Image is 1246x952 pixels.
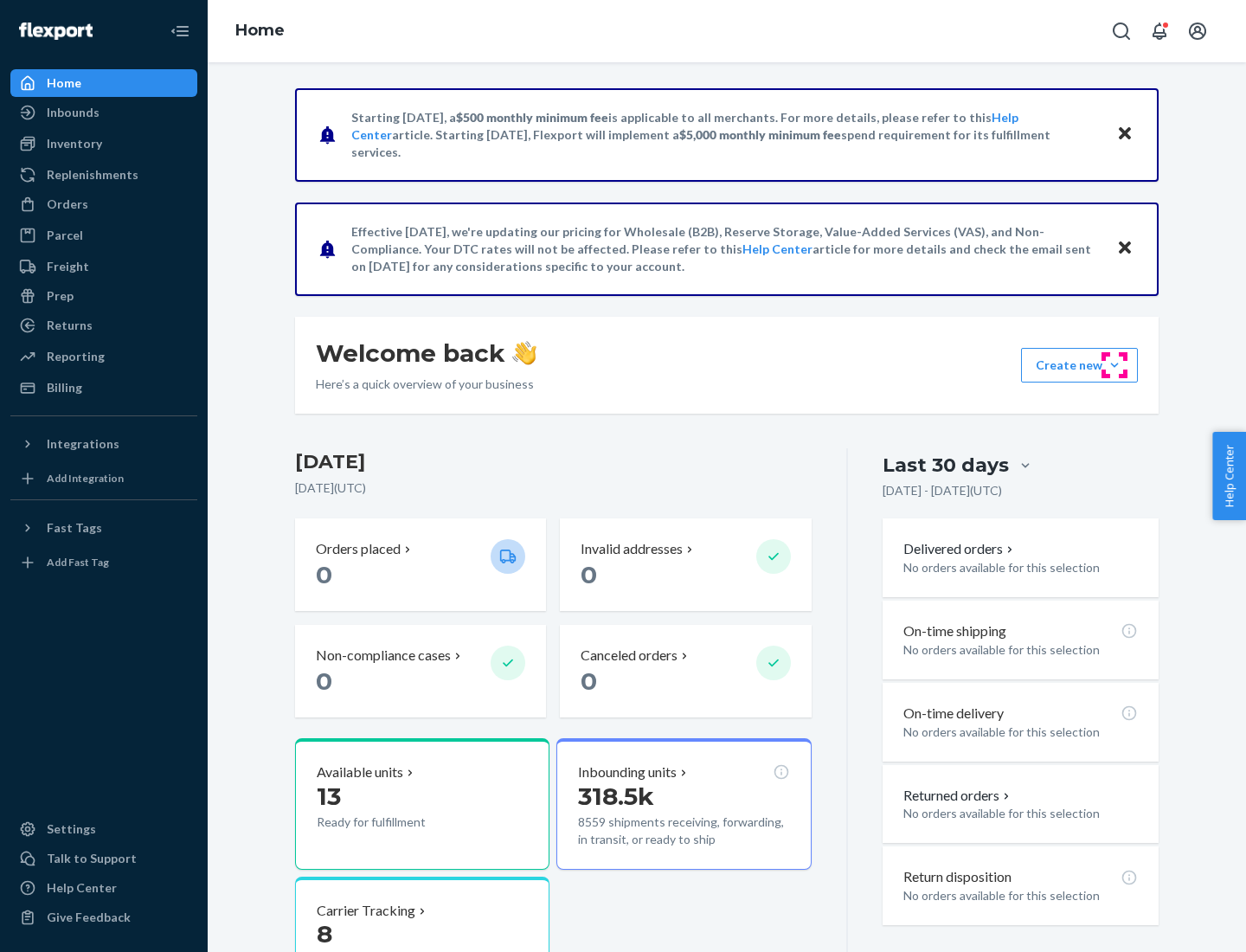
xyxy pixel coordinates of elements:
[10,130,197,158] a: Inventory
[581,539,683,559] p: Invalid addresses
[10,430,197,458] button: Integrations
[883,452,1009,479] div: Last 30 days
[581,560,597,589] span: 0
[317,782,341,811] span: 13
[10,374,197,402] a: Billing
[295,625,546,717] button: Non-compliance cases 0
[1104,14,1139,48] button: Open Search Box
[295,448,812,476] h3: [DATE]
[10,904,197,931] button: Give Feedback
[47,287,74,305] div: Prep
[10,312,197,339] a: Returns
[295,479,812,497] p: [DATE] ( UTC )
[47,435,119,453] div: Integrations
[578,814,789,848] p: 8559 shipments receiving, forwarding, in transit, or ready to ship
[903,539,1017,559] button: Delivered orders
[10,161,197,189] a: Replenishments
[1114,236,1136,261] button: Close
[903,867,1012,887] p: Return disposition
[316,560,332,589] span: 0
[10,190,197,218] a: Orders
[903,786,1013,806] button: Returned orders
[317,919,332,949] span: 8
[222,6,299,56] ol: breadcrumbs
[10,253,197,280] a: Freight
[10,282,197,310] a: Prep
[581,646,678,666] p: Canceled orders
[578,762,677,782] p: Inbounding units
[1021,348,1138,383] button: Create new
[581,666,597,696] span: 0
[10,465,197,492] a: Add Integration
[883,482,1002,499] p: [DATE] - [DATE] ( UTC )
[1212,432,1246,520] button: Help Center
[1142,14,1177,48] button: Open notifications
[47,74,81,92] div: Home
[316,338,536,369] h1: Welcome back
[47,909,131,926] div: Give Feedback
[903,724,1138,741] p: No orders available for this selection
[1114,122,1136,147] button: Close
[10,815,197,843] a: Settings
[317,762,403,782] p: Available units
[560,625,811,717] button: Canceled orders 0
[47,348,105,365] div: Reporting
[47,317,93,334] div: Returns
[47,555,109,569] div: Add Fast Tag
[456,110,608,125] span: $500 monthly minimum fee
[578,782,654,811] span: 318.5k
[10,874,197,902] a: Help Center
[47,258,89,275] div: Freight
[10,514,197,542] button: Fast Tags
[47,196,88,213] div: Orders
[903,559,1138,576] p: No orders available for this selection
[19,23,93,40] img: Flexport logo
[235,21,285,40] a: Home
[316,376,536,393] p: Here’s a quick overview of your business
[10,845,197,872] a: Talk to Support
[47,379,82,396] div: Billing
[679,127,841,142] span: $5,000 monthly minimum fee
[903,704,1004,724] p: On-time delivery
[10,549,197,576] a: Add Fast Tag
[47,227,83,244] div: Parcel
[317,814,477,831] p: Ready for fulfillment
[295,738,549,870] button: Available units13Ready for fulfillment
[47,135,102,152] div: Inventory
[903,641,1138,659] p: No orders available for this selection
[1180,14,1215,48] button: Open account menu
[10,69,197,97] a: Home
[316,539,401,559] p: Orders placed
[10,222,197,249] a: Parcel
[556,738,811,870] button: Inbounding units318.5k8559 shipments receiving, forwarding, in transit, or ready to ship
[512,341,536,365] img: hand-wave emoji
[47,471,124,486] div: Add Integration
[47,850,137,867] div: Talk to Support
[316,666,332,696] span: 0
[742,241,812,256] a: Help Center
[295,518,546,611] button: Orders placed 0
[316,646,451,666] p: Non-compliance cases
[351,109,1100,161] p: Starting [DATE], a is applicable to all merchants. For more details, please refer to this article...
[560,518,811,611] button: Invalid addresses 0
[47,104,100,121] div: Inbounds
[47,820,96,838] div: Settings
[47,519,102,537] div: Fast Tags
[903,887,1138,904] p: No orders available for this selection
[351,223,1100,275] p: Effective [DATE], we're updating our pricing for Wholesale (B2B), Reserve Storage, Value-Added Se...
[317,901,415,921] p: Carrier Tracking
[47,879,117,897] div: Help Center
[163,14,197,48] button: Close Navigation
[903,805,1138,822] p: No orders available for this selection
[47,166,138,183] div: Replenishments
[903,621,1006,641] p: On-time shipping
[10,343,197,370] a: Reporting
[10,99,197,126] a: Inbounds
